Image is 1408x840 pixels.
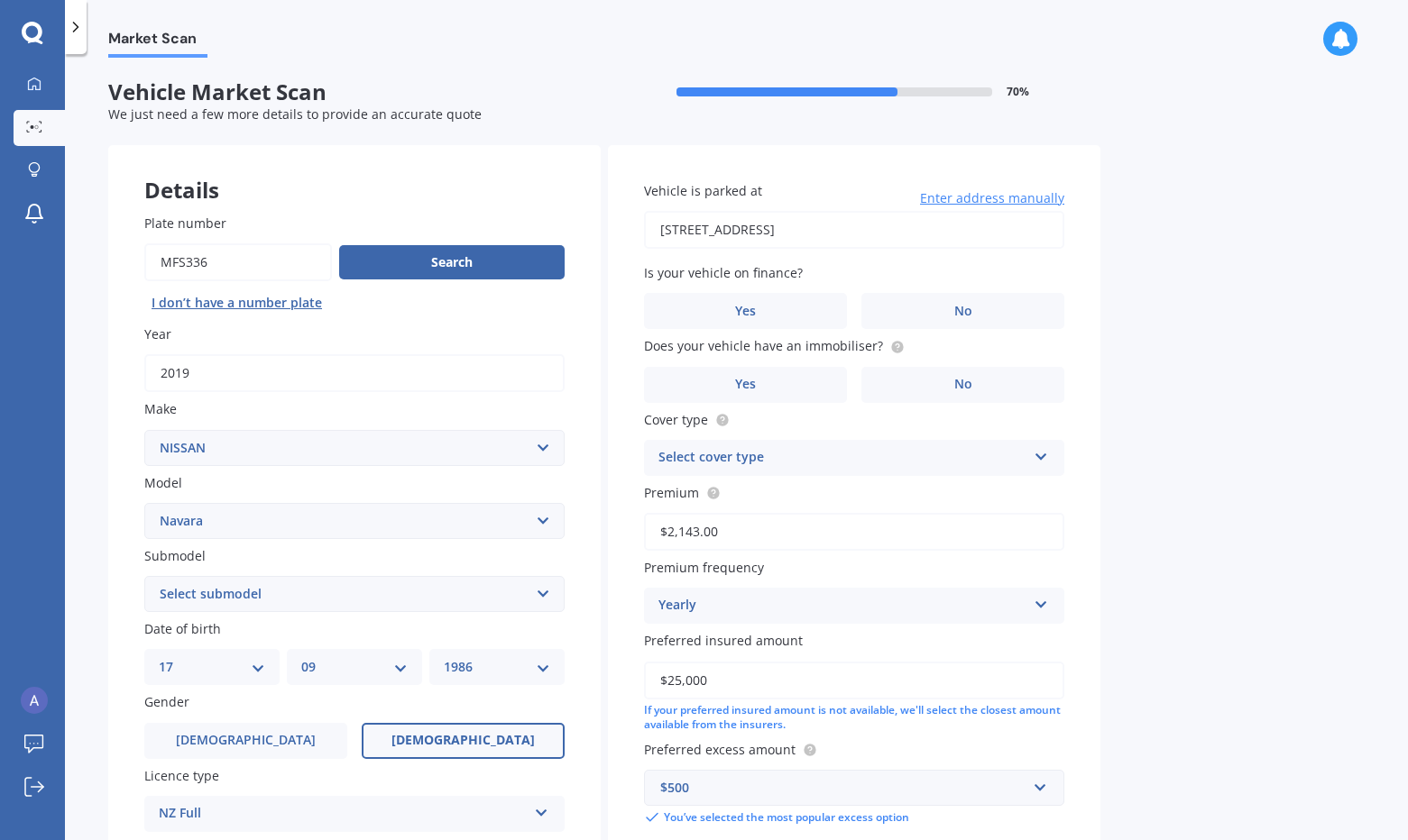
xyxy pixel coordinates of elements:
[644,741,796,758] span: Preferred excess amount
[339,245,565,279] button: Search
[144,547,206,564] span: Submodel
[660,778,1026,798] div: $500
[644,484,699,501] span: Premium
[644,338,883,355] span: Does your vehicle have an immobiliser?
[644,513,1064,551] input: Enter premium
[144,401,177,418] span: Make
[176,733,316,748] span: [DEMOGRAPHIC_DATA]
[144,215,226,232] span: Plate number
[735,377,756,392] span: Yes
[644,559,764,576] span: Premium frequency
[144,354,565,392] input: YYYY
[644,633,803,650] span: Preferred insured amount
[391,733,535,748] span: [DEMOGRAPHIC_DATA]
[1007,86,1029,98] span: 70 %
[644,662,1064,699] input: Enter amount
[144,288,329,317] button: I don’t have a number plate
[144,620,221,637] span: Date of birth
[144,325,171,342] span: Year
[144,474,182,491] span: Model
[735,304,756,319] span: Yes
[644,211,1064,249] input: Enter address
[644,809,1064,826] div: You’ve selected the most popular excess option
[954,377,972,392] span: No
[108,30,207,54] span: Market Scan
[920,189,1064,207] span: Enter address manually
[144,694,189,711] span: Gender
[644,182,762,199] span: Vehicle is parked at
[21,687,48,714] img: ACg8ocJoFsWDzyvWEyP_tz0grB3znpnI4jUXnwPFu7OsPYLnGCfNdA=s96-c
[159,803,527,825] div: NZ Full
[644,264,803,281] span: Is your vehicle on finance?
[108,145,601,199] div: Details
[108,105,482,123] span: We just need a few more details to provide an accurate quote
[658,595,1026,616] div: Yearly
[644,703,1064,734] div: If your preferred insured amount is not available, we'll select the closest amount available from...
[658,447,1026,469] div: Select cover type
[644,411,708,428] span: Cover type
[108,79,604,105] span: Vehicle Market Scan
[954,304,972,319] span: No
[144,767,219,784] span: Licence type
[144,243,332,281] input: Enter plate number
